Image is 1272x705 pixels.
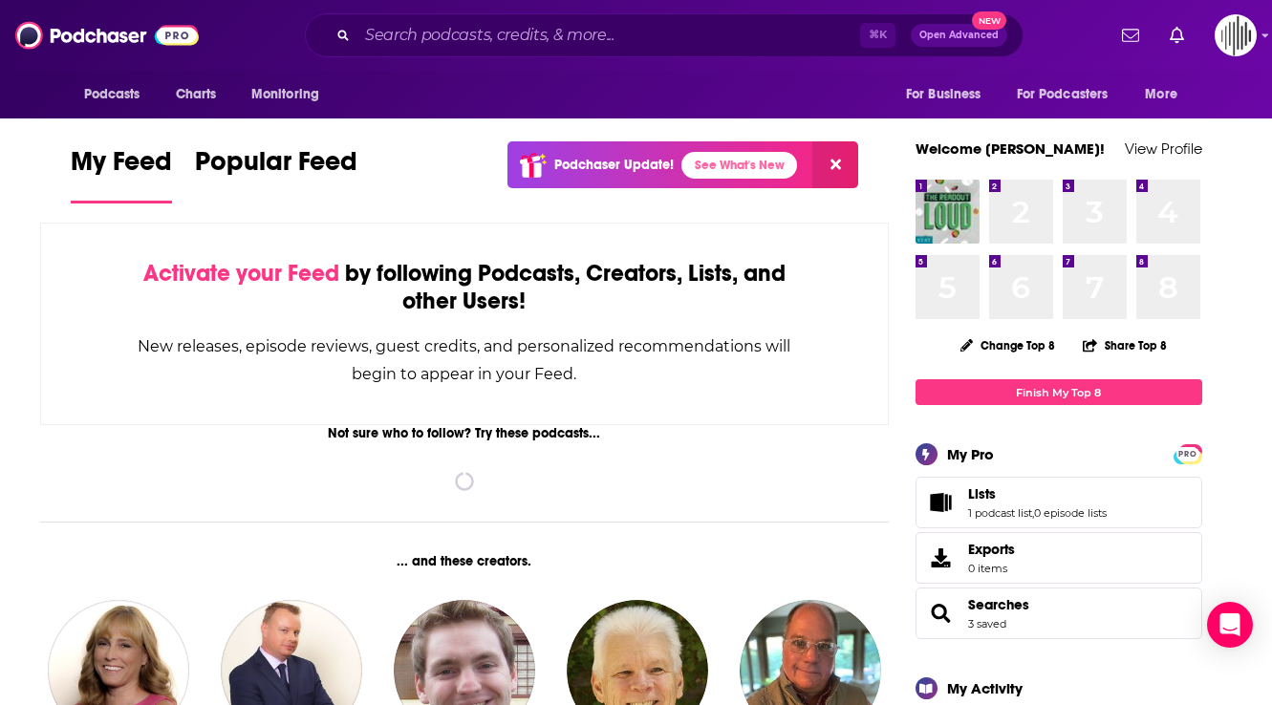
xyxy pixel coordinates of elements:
span: Searches [916,587,1202,639]
div: Not sure who to follow? Try these podcasts... [40,425,890,441]
div: New releases, episode reviews, guest credits, and personalized recommendations will begin to appe... [137,332,793,388]
a: 1 podcast list [968,506,1032,520]
span: Logged in as gpg2 [1215,14,1257,56]
a: Show notifications dropdown [1162,19,1192,52]
span: Charts [176,81,217,108]
span: For Podcasters [1017,81,1109,108]
button: open menu [71,76,165,113]
button: open menu [1132,76,1201,113]
span: Monitoring [251,81,319,108]
div: by following Podcasts, Creators, Lists, and other Users! [137,260,793,315]
input: Search podcasts, credits, & more... [357,20,860,51]
a: Charts [163,76,228,113]
img: The Readout Loud [916,180,980,244]
a: 3 saved [968,617,1006,630]
button: open menu [1004,76,1136,113]
span: ⌘ K [860,23,895,48]
a: My Feed [71,145,172,203]
div: Search podcasts, credits, & more... [305,13,1024,57]
span: Exports [968,541,1015,558]
span: My Feed [71,145,172,189]
button: Open AdvancedNew [911,24,1007,47]
span: More [1145,81,1177,108]
button: open menu [238,76,344,113]
a: Searches [968,596,1029,613]
span: Exports [922,545,960,571]
span: Lists [968,485,996,502]
a: 0 episode lists [1034,506,1107,520]
a: Finish My Top 8 [916,379,1202,405]
a: Exports [916,532,1202,584]
a: Searches [922,600,960,627]
a: See What's New [681,152,797,179]
img: User Profile [1215,14,1257,56]
span: Podcasts [84,81,140,108]
span: For Business [906,81,981,108]
span: Open Advanced [919,31,999,40]
button: open menu [893,76,1005,113]
a: View Profile [1125,139,1202,158]
a: Welcome [PERSON_NAME]! [916,139,1105,158]
a: Lists [968,485,1107,502]
div: My Activity [947,679,1023,697]
a: Show notifications dropdown [1114,19,1147,52]
span: 0 items [968,562,1015,575]
span: Popular Feed [195,145,357,189]
button: Share Top 8 [1082,327,1168,364]
div: Open Intercom Messenger [1207,602,1253,648]
img: Podchaser - Follow, Share and Rate Podcasts [15,17,199,53]
button: Show profile menu [1215,14,1257,56]
span: New [972,11,1006,30]
p: Podchaser Update! [554,157,674,173]
a: PRO [1176,446,1199,460]
span: , [1032,506,1034,520]
span: PRO [1176,447,1199,461]
button: Change Top 8 [949,333,1067,357]
a: Popular Feed [195,145,357,203]
div: My Pro [947,445,994,463]
a: Lists [922,489,960,516]
div: ... and these creators. [40,553,890,569]
span: Activate your Feed [143,259,339,288]
span: Lists [916,477,1202,528]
